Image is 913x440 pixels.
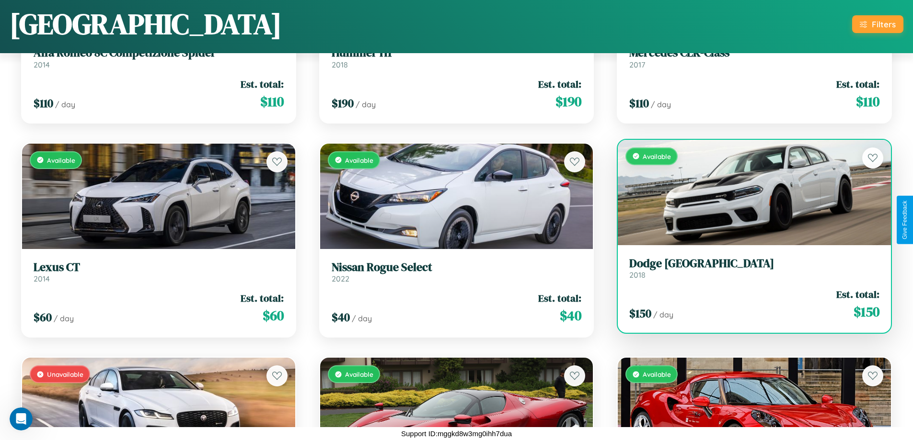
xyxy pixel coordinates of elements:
span: 2014 [34,60,50,69]
span: $ 60 [34,309,52,325]
span: $ 40 [560,306,581,325]
span: Est. total: [538,77,581,91]
a: Hummer H12018 [332,46,582,69]
span: / day [653,310,673,319]
span: $ 110 [629,95,649,111]
span: Available [643,152,671,160]
span: Est. total: [538,291,581,305]
span: Available [345,370,373,378]
span: Est. total: [241,291,284,305]
span: / day [55,100,75,109]
span: Available [345,156,373,164]
h3: Hummer H1 [332,46,582,60]
span: / day [352,314,372,323]
span: $ 190 [555,92,581,111]
span: Est. total: [836,287,879,301]
h3: Dodge [GEOGRAPHIC_DATA] [629,257,879,271]
span: / day [356,100,376,109]
a: Mercedes CLK-Class2017 [629,46,879,69]
button: Filters [852,15,903,33]
span: $ 110 [260,92,284,111]
a: Alfa Romeo 8C Competizione Spider2014 [34,46,284,69]
a: Lexus CT2014 [34,260,284,284]
h3: Nissan Rogue Select [332,260,582,274]
span: Est. total: [241,77,284,91]
a: Nissan Rogue Select2022 [332,260,582,284]
div: Filters [872,19,896,29]
a: Dodge [GEOGRAPHIC_DATA]2018 [629,257,879,280]
span: / day [651,100,671,109]
span: $ 40 [332,309,350,325]
span: $ 190 [332,95,354,111]
span: 2018 [629,270,646,280]
span: $ 150 [629,305,651,321]
div: Give Feedback [901,201,908,239]
span: / day [54,314,74,323]
span: 2018 [332,60,348,69]
p: Support ID: mggkd8w3mg0ihh7dua [401,427,512,440]
iframe: Intercom live chat [10,407,33,430]
span: $ 150 [854,302,879,321]
span: Available [47,156,75,164]
h3: Lexus CT [34,260,284,274]
span: Est. total: [836,77,879,91]
h1: [GEOGRAPHIC_DATA] [10,4,282,44]
span: Unavailable [47,370,83,378]
span: 2014 [34,274,50,283]
h3: Alfa Romeo 8C Competizione Spider [34,46,284,60]
h3: Mercedes CLK-Class [629,46,879,60]
span: Available [643,370,671,378]
span: $ 60 [263,306,284,325]
span: 2017 [629,60,645,69]
span: 2022 [332,274,349,283]
span: $ 110 [34,95,53,111]
span: $ 110 [856,92,879,111]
